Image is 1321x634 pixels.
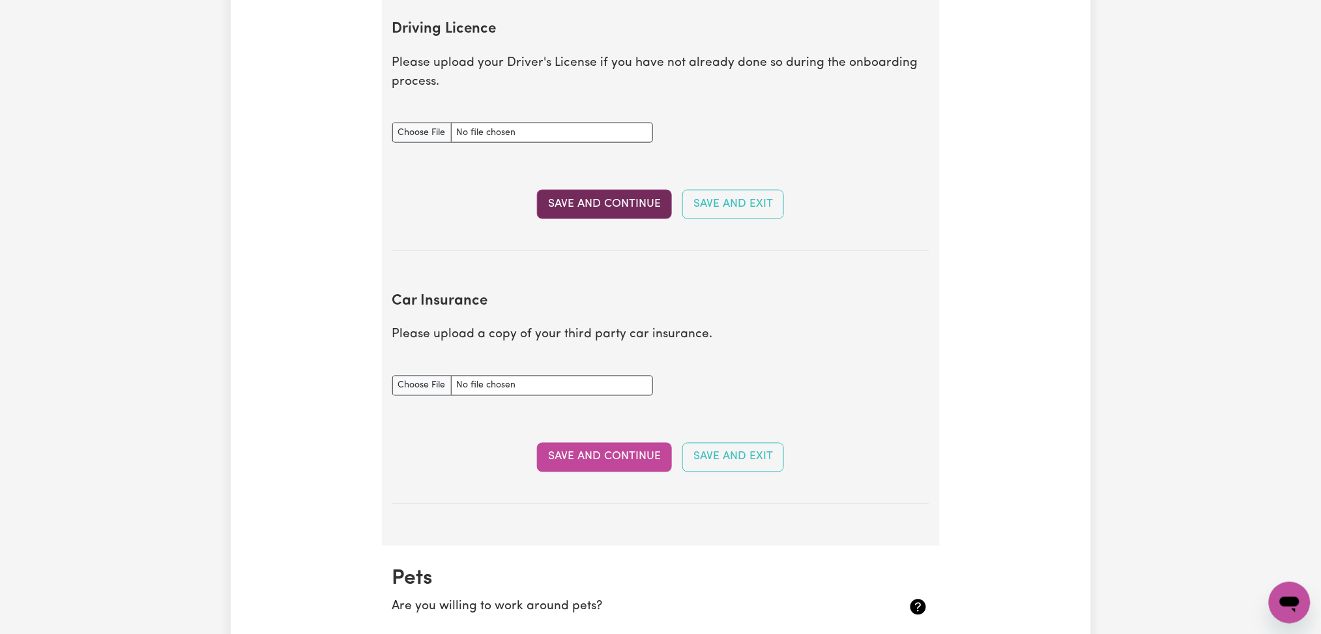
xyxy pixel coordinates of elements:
p: Are you willing to work around pets? [392,598,840,617]
h2: Car Insurance [392,293,929,310]
h2: Pets [392,567,929,592]
p: Please upload a copy of your third party car insurance. [392,326,929,345]
button: Save and Continue [537,443,672,472]
h2: Driving Licence [392,21,929,38]
iframe: Button to launch messaging window [1269,582,1311,624]
button: Save and Continue [537,190,672,219]
button: Save and Exit [682,190,784,219]
button: Save and Exit [682,443,784,472]
p: Please upload your Driver's License if you have not already done so during the onboarding process. [392,54,929,92]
